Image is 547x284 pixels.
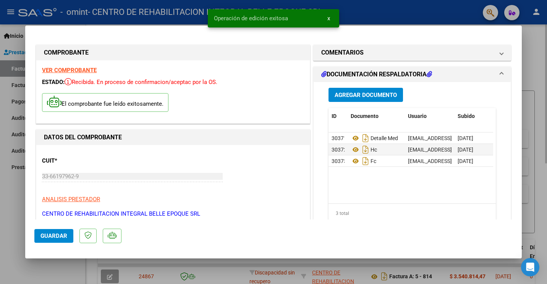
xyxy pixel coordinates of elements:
span: Guardar [40,232,67,239]
div: Open Intercom Messenger [521,258,539,276]
p: CENTRO DE REHABILITACION INTEGRAL BELLE EPOQUE SRL [42,210,304,218]
datatable-header-cell: Documento [348,108,405,124]
span: Operación de edición exitosa [214,15,288,22]
datatable-header-cell: ID [329,108,348,124]
span: ID [332,113,337,119]
span: Recibida. En proceso de confirmacion/aceptac por la OS. [65,79,217,86]
mat-expansion-panel-header: DOCUMENTACIÓN RESPALDATORIA [314,67,511,82]
button: Guardar [34,229,73,243]
span: [DATE] [458,135,473,141]
p: El comprobante fue leído exitosamente. [42,93,168,112]
button: x [321,11,336,25]
i: Descargar documento [361,155,371,167]
p: CUIT [42,157,121,165]
a: VER COMPROBANTE [42,67,97,74]
h1: DOCUMENTACIÓN RESPALDATORIA [321,70,432,79]
span: Hc [351,147,377,153]
datatable-header-cell: Subido [455,108,493,124]
span: 30371 [332,135,347,141]
span: Usuario [408,113,427,119]
span: ANALISIS PRESTADOR [42,196,100,203]
datatable-header-cell: Usuario [405,108,455,124]
span: [DATE] [458,147,473,153]
i: Descargar documento [361,144,371,156]
span: Detalle Med [351,135,398,141]
i: Descargar documento [361,132,371,144]
strong: DATOS DEL COMPROBANTE [44,134,122,141]
div: DOCUMENTACIÓN RESPALDATORIA [314,82,511,240]
span: ESTADO: [42,79,65,86]
span: x [327,15,330,22]
span: Documento [351,113,379,119]
h1: COMENTARIOS [321,48,364,57]
span: Subido [458,113,475,119]
span: 30373 [332,158,347,164]
span: Agregar Documento [335,92,397,98]
datatable-header-cell: Acción [493,108,531,124]
span: [DATE] [458,158,473,164]
button: Agregar Documento [329,88,403,102]
mat-expansion-panel-header: COMENTARIOS [314,45,511,60]
span: Fc [351,158,376,164]
span: 30372 [332,147,347,153]
div: 3 total [329,204,496,223]
strong: COMPROBANTE [44,49,89,56]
